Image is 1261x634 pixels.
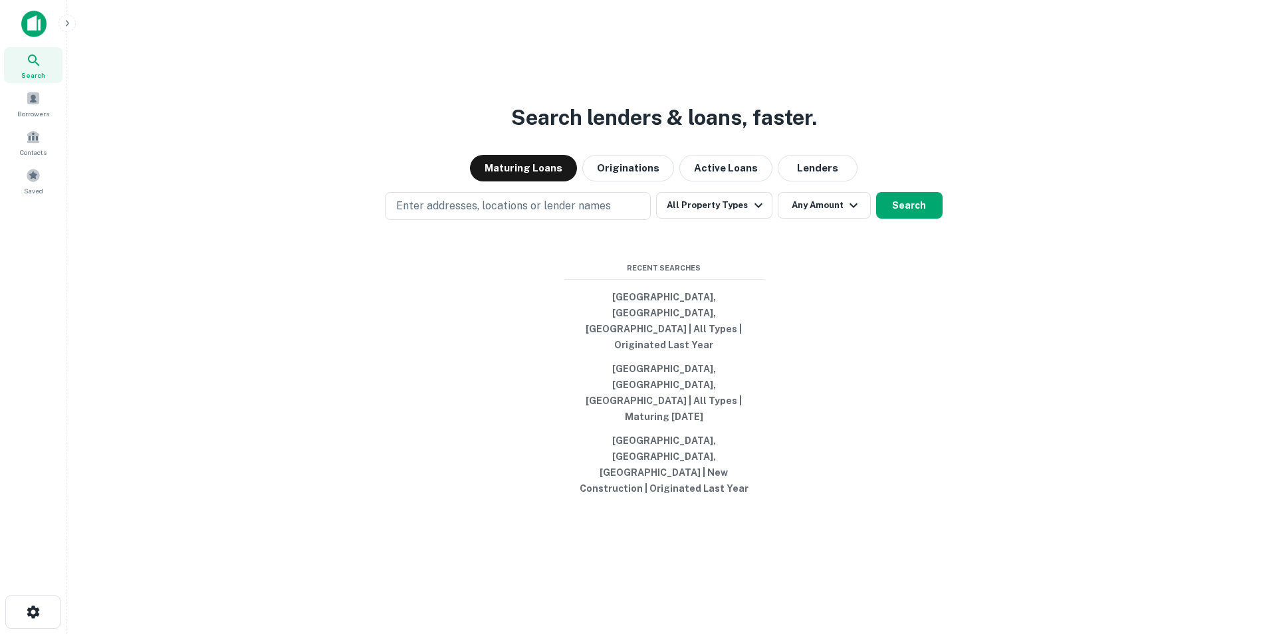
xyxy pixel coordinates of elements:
span: Search [21,70,45,80]
button: Originations [582,155,674,181]
span: Recent Searches [564,263,764,274]
span: Contacts [20,147,47,158]
p: Enter addresses, locations or lender names [396,198,611,214]
button: Maturing Loans [470,155,577,181]
a: Borrowers [4,86,62,122]
button: Search [876,192,943,219]
span: Borrowers [17,108,49,119]
button: Lenders [778,155,858,181]
iframe: Chat Widget [1195,528,1261,591]
button: All Property Types [656,192,772,219]
button: [GEOGRAPHIC_DATA], [GEOGRAPHIC_DATA], [GEOGRAPHIC_DATA] | All Types | Maturing [DATE] [564,357,764,429]
a: Saved [4,163,62,199]
span: Saved [24,185,43,196]
button: Active Loans [679,155,772,181]
button: [GEOGRAPHIC_DATA], [GEOGRAPHIC_DATA], [GEOGRAPHIC_DATA] | All Types | Originated Last Year [564,285,764,357]
button: Any Amount [778,192,871,219]
a: Search [4,47,62,83]
h3: Search lenders & loans, faster. [511,102,817,134]
button: [GEOGRAPHIC_DATA], [GEOGRAPHIC_DATA], [GEOGRAPHIC_DATA] | New Construction | Originated Last Year [564,429,764,500]
a: Contacts [4,124,62,160]
img: capitalize-icon.png [21,11,47,37]
button: Enter addresses, locations or lender names [385,192,651,220]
